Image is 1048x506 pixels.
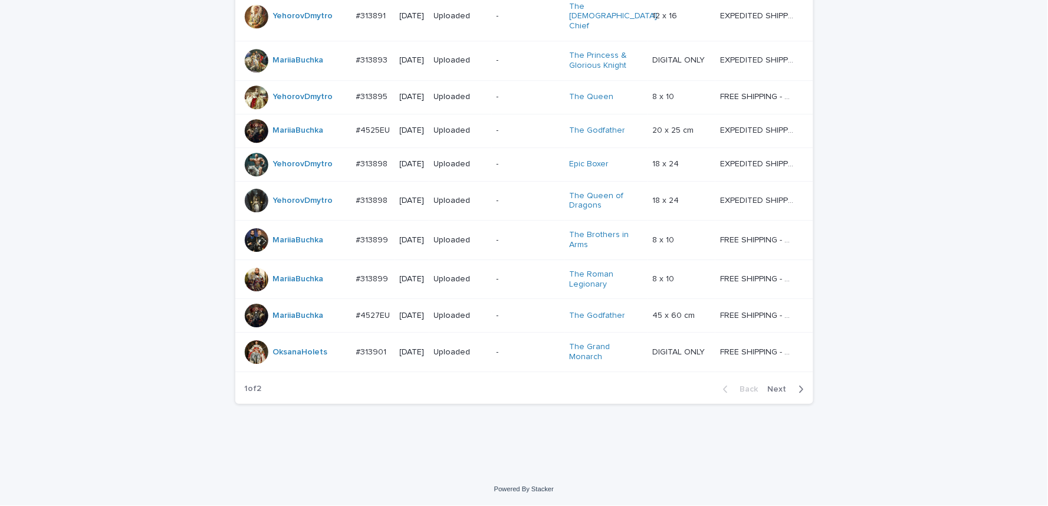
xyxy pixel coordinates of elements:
p: FREE SHIPPING - preview in 1-2 business days, after your approval delivery will take 5-10 b.d. [720,233,796,245]
p: 12 x 16 [652,9,679,21]
p: #313899 [356,233,391,245]
tr: MariiaBuchka #313899#313899 [DATE]Uploaded-The Roman Legionary 8 x 108 x 10 FREE SHIPPING - previ... [235,259,813,299]
p: 8 x 10 [652,233,676,245]
p: EXPEDITED SHIPPING - preview in 1 business day; delivery up to 5 business days after your approval. [720,53,796,65]
tr: MariiaBuchka #313899#313899 [DATE]Uploaded-The Brothers in Arms 8 x 108 x 10 FREE SHIPPING - prev... [235,221,813,260]
a: The Brothers in Arms [569,230,643,250]
p: 8 x 10 [652,272,676,284]
p: FREE SHIPPING - preview in 1-2 business days, after your approval delivery will take 5-10 busines... [720,308,796,321]
p: #4527EU [356,308,393,321]
p: - [497,126,560,136]
a: MariiaBuchka [273,126,324,136]
p: - [497,347,560,357]
p: [DATE] [400,159,425,169]
p: [DATE] [400,126,425,136]
a: Powered By Stacker [494,485,554,492]
p: [DATE] [400,274,425,284]
p: FREE SHIPPING - preview in 1-2 business days, after your approval delivery will take 5-10 b.d. [720,272,796,284]
p: - [497,235,560,245]
p: EXPEDITED SHIPPING - preview in 1 business day; delivery up to 5 business days after your approval. [720,157,796,169]
p: Uploaded [434,55,487,65]
p: #313895 [356,90,390,102]
p: [DATE] [400,92,425,102]
a: The Godfather [569,311,625,321]
p: 8 x 10 [652,90,676,102]
p: Uploaded [434,126,487,136]
p: Uploaded [434,11,487,21]
a: The Grand Monarch [569,342,643,362]
p: - [497,159,560,169]
p: 1 of 2 [235,374,271,403]
p: Uploaded [434,274,487,284]
a: MariiaBuchka [273,55,324,65]
p: [DATE] [400,235,425,245]
p: [DATE] [400,311,425,321]
p: #313891 [356,9,389,21]
p: 20 x 25 cm [652,123,696,136]
span: Next [768,385,794,393]
p: Uploaded [434,347,487,357]
a: YehorovDmytro [273,11,333,21]
p: EXPEDITED SHIPPING - preview in 1 business day; delivery up to 5 business days after your approval. [720,9,796,21]
p: #313898 [356,193,390,206]
p: - [497,274,560,284]
tr: YehorovDmytro #313895#313895 [DATE]Uploaded-The Queen 8 x 108 x 10 FREE SHIPPING - preview in 1-2... [235,80,813,114]
a: YehorovDmytro [273,196,333,206]
p: Uploaded [434,92,487,102]
a: OksanaHolets [273,347,328,357]
p: Uploaded [434,311,487,321]
p: - [497,311,560,321]
p: - [497,196,560,206]
p: [DATE] [400,11,425,21]
p: #313899 [356,272,391,284]
a: Epic Boxer [569,159,609,169]
a: MariiaBuchka [273,235,324,245]
a: The Godfather [569,126,625,136]
a: The [DEMOGRAPHIC_DATA] Chief [569,2,657,31]
p: EXPEDITED SHIPPING - preview in 1 business day; delivery up to 5 business days after your approval. [720,193,796,206]
a: MariiaBuchka [273,311,324,321]
a: The Princess & Glorious Knight [569,51,643,71]
a: The Roman Legionary [569,270,643,290]
p: Uploaded [434,159,487,169]
tr: OksanaHolets #313901#313901 [DATE]Uploaded-The Grand Monarch DIGITAL ONLYDIGITAL ONLY FREE SHIPPI... [235,333,813,372]
p: #313898 [356,157,390,169]
p: 18 x 24 [652,157,681,169]
p: FREE SHIPPING - preview in 1-2 business days, after your approval delivery will take 5-10 b.d. [720,90,796,102]
tr: MariiaBuchka #313893#313893 [DATE]Uploaded-The Princess & Glorious Knight DIGITAL ONLYDIGITAL ONL... [235,41,813,80]
tr: MariiaBuchka #4525EU#4525EU [DATE]Uploaded-The Godfather 20 x 25 cm20 x 25 cm EXPEDITED SHIPPING ... [235,114,813,147]
p: Uploaded [434,196,487,206]
p: 18 x 24 [652,193,681,206]
tr: YehorovDmytro #313898#313898 [DATE]Uploaded-The Queen of Dragons 18 x 2418 x 24 EXPEDITED SHIPPIN... [235,181,813,221]
p: - [497,11,560,21]
a: The Queen of Dragons [569,191,643,211]
tr: YehorovDmytro #313898#313898 [DATE]Uploaded-Epic Boxer 18 x 2418 x 24 EXPEDITED SHIPPING - previe... [235,147,813,181]
tr: MariiaBuchka #4527EU#4527EU [DATE]Uploaded-The Godfather 45 x 60 cm45 x 60 cm FREE SHIPPING - pre... [235,299,813,333]
button: Back [714,384,763,395]
a: YehorovDmytro [273,92,333,102]
p: FREE SHIPPING - preview in 1-2 business days, after your approval delivery will take 5-10 b.d. [720,345,796,357]
p: DIGITAL ONLY [652,53,707,65]
p: #4525EU [356,123,393,136]
a: YehorovDmytro [273,159,333,169]
p: 45 x 60 cm [652,308,697,321]
a: MariiaBuchka [273,274,324,284]
p: [DATE] [400,55,425,65]
p: EXPEDITED SHIPPING - preview in 1-2 business day; delivery up to 5 days after your approval [720,123,796,136]
span: Back [733,385,758,393]
p: - [497,55,560,65]
p: Uploaded [434,235,487,245]
p: [DATE] [400,196,425,206]
p: DIGITAL ONLY [652,345,707,357]
p: #313901 [356,345,389,357]
a: The Queen [569,92,613,102]
button: Next [763,384,813,395]
p: [DATE] [400,347,425,357]
p: #313893 [356,53,390,65]
p: - [497,92,560,102]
